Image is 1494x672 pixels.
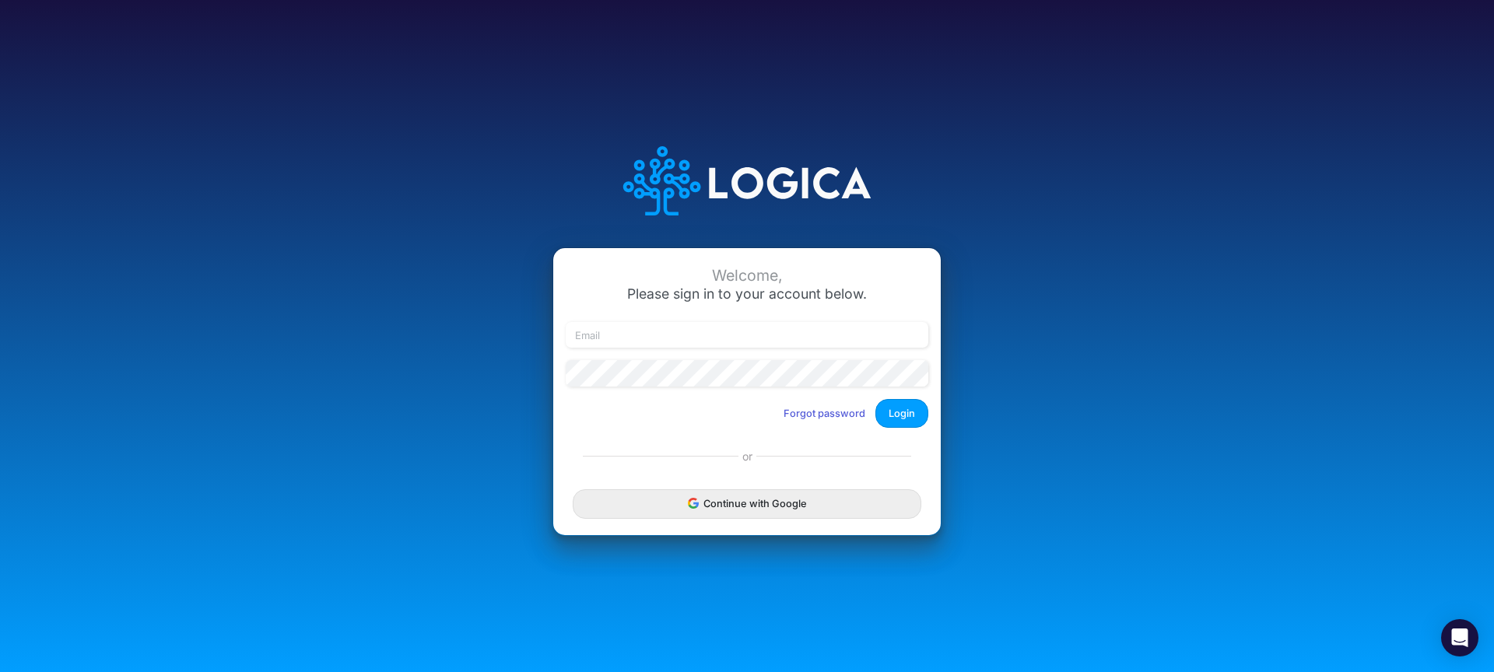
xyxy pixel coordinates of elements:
div: Open Intercom Messenger [1441,619,1478,656]
div: Welcome, [566,267,928,285]
button: Continue with Google [573,489,921,518]
button: Forgot password [773,401,875,426]
span: Please sign in to your account below. [627,285,867,302]
button: Login [875,399,928,428]
input: Email [566,322,928,348]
